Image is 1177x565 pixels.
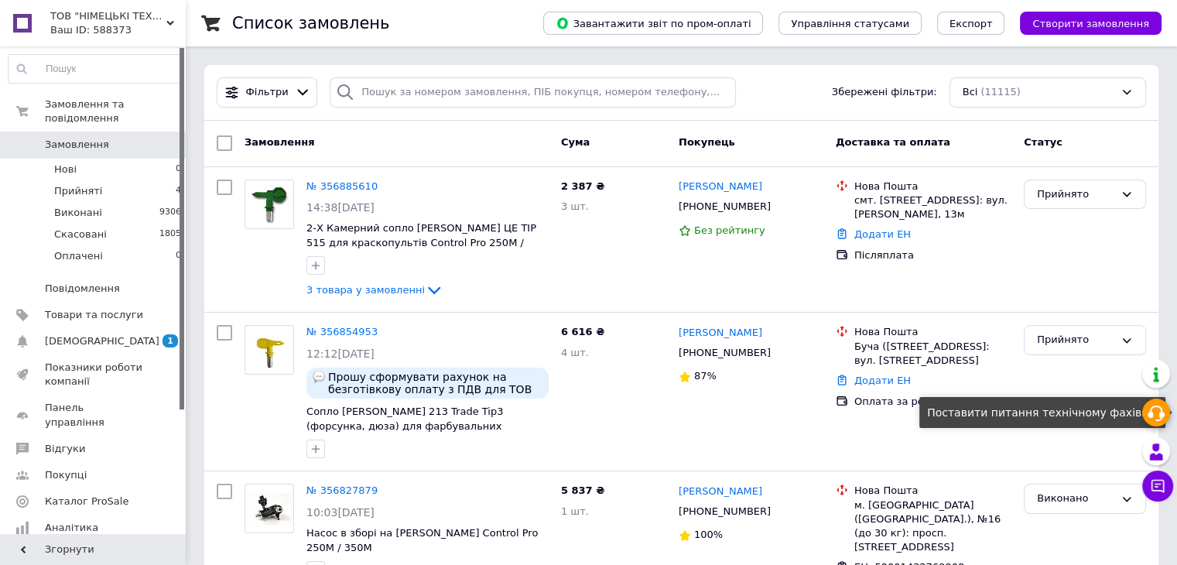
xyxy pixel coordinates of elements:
span: Нові [54,163,77,176]
span: Скасовані [54,228,107,241]
span: Замовлення [245,136,314,148]
a: Додати ЕН [854,375,911,386]
span: 0 [176,249,181,263]
div: [PHONE_NUMBER] [676,343,774,363]
span: (11115) [980,86,1021,98]
span: Прошу сформувати рахунок на безготівкову оплату з ПДВ для ТОВ "ЮТЕМ-ЗМК", ЄДРПОУ 30389193 та відп... [328,371,542,395]
span: Каталог ProSale [45,495,128,508]
a: Фото товару [245,484,294,533]
img: :speech_balloon: [313,371,325,383]
a: Фото товару [245,325,294,375]
div: смт. [STREET_ADDRESS]: вул. [PERSON_NAME], 13м [854,193,1011,221]
div: [PHONE_NUMBER] [676,197,774,217]
h1: Список замовлень [232,14,389,33]
a: № 356885610 [306,180,378,192]
a: Насос в зборі на [PERSON_NAME] Control Pro 250M / 350M [306,527,538,553]
span: Без рейтингу [694,224,765,236]
a: [PERSON_NAME] [679,485,762,499]
span: 87% [694,370,717,382]
div: м. [GEOGRAPHIC_DATA] ([GEOGRAPHIC_DATA].), №16 (до 30 кг): просп. [STREET_ADDRESS] [854,498,1011,555]
span: Товари та послуги [45,308,143,322]
div: Оплата за реквізитами [854,395,1011,409]
img: Фото товару [245,493,293,525]
span: 2 387 ₴ [561,180,604,192]
span: 9306 [159,206,181,220]
span: Доставка та оплата [836,136,950,148]
a: Сопло [PERSON_NAME] 213 Trade Tip3 (форсунка, дюза) для фарбувальних агрегатів [306,406,503,446]
div: Нова Пошта [854,325,1011,339]
a: Фото товару [245,180,294,229]
span: [DEMOGRAPHIC_DATA] [45,334,159,348]
span: Панель управління [45,401,143,429]
a: № 356827879 [306,485,378,496]
div: Нова Пошта [854,180,1011,193]
button: Завантажити звіт по пром-оплаті [543,12,763,35]
span: 6 616 ₴ [561,326,604,337]
span: Показники роботи компанії [45,361,143,389]
a: 2-Х Камерний сопло [PERSON_NAME] ЦЕ TIP 515 для краскопультів Control Pro 250M / 350M [306,222,536,262]
span: Управління статусами [791,18,909,29]
a: [PERSON_NAME] [679,326,762,341]
span: 1 шт. [561,505,589,517]
div: Поставити питання технічному фахівцю [919,397,1165,428]
div: Післяплата [854,248,1011,262]
span: Замовлення та повідомлення [45,98,186,125]
a: 3 товара у замовленні [306,284,443,296]
span: Замовлення [45,138,109,152]
span: Створити замовлення [1032,18,1149,29]
div: Прийнято [1037,187,1114,203]
span: 100% [694,529,723,540]
span: 1805 [159,228,181,241]
span: Збережені фільтри: [832,85,937,100]
span: 12:12[DATE] [306,348,375,360]
span: Прийняті [54,184,102,198]
span: 5 837 ₴ [561,485,604,496]
span: Всі [963,85,978,100]
span: Відгуки [45,442,85,456]
span: Покупці [45,468,87,482]
span: 14:38[DATE] [306,201,375,214]
span: Фільтри [246,85,289,100]
a: Додати ЕН [854,228,911,240]
div: Прийнято [1037,332,1114,348]
span: Експорт [949,18,993,29]
button: Експорт [937,12,1005,35]
div: Виконано [1037,491,1114,507]
img: Фото товару [245,180,293,228]
span: Покупець [679,136,735,148]
span: Повідомлення [45,282,120,296]
a: [PERSON_NAME] [679,180,762,194]
span: Cума [561,136,590,148]
input: Пошук за номером замовлення, ПІБ покупця, номером телефону, Email, номером накладної [330,77,736,108]
img: Фото товару [251,326,288,374]
span: 10:03[DATE] [306,506,375,519]
div: Нова Пошта [854,484,1011,498]
button: Чат з покупцем [1142,471,1173,502]
span: 4 шт. [561,347,589,358]
span: 3 товара у замовленні [306,284,425,296]
div: Буча ([STREET_ADDRESS]: вул. [STREET_ADDRESS] [854,340,1011,368]
a: Створити замовлення [1004,17,1162,29]
div: Ваш ID: 588373 [50,23,186,37]
span: ТОВ "НІМЕЦЬКІ ТЕХНОЛОГІЇ РОЗПИЛЕННЯ" [50,9,166,23]
input: Пошук [9,55,182,83]
a: № 356854953 [306,326,378,337]
span: 0 [176,163,181,176]
span: 1 [163,334,178,348]
span: Оплачені [54,249,103,263]
button: Створити замовлення [1020,12,1162,35]
span: Статус [1024,136,1062,148]
span: 3 шт. [561,200,589,212]
button: Управління статусами [778,12,922,35]
span: 4 [176,184,181,198]
div: [PHONE_NUMBER] [676,502,774,522]
span: Завантажити звіт по пром-оплаті [556,16,751,30]
span: Аналітика [45,521,98,535]
span: Виконані [54,206,102,220]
